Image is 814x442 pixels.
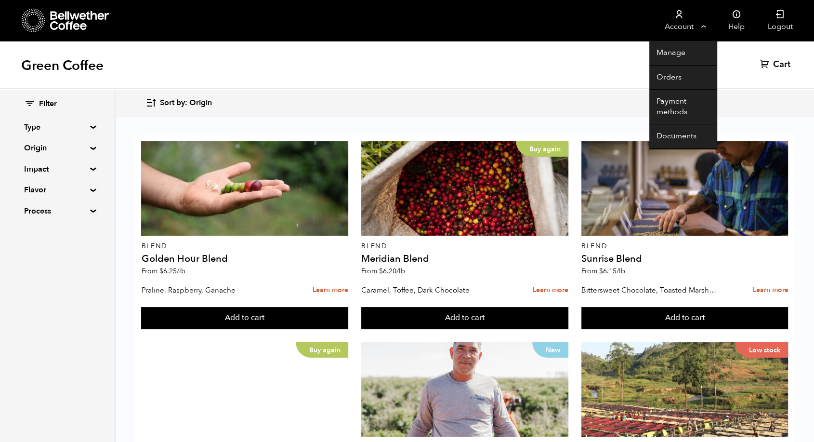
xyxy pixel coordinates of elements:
h4: Golden Hour Blend [141,254,348,264]
p: Blend [581,243,788,250]
span: $ [599,267,603,276]
summary: Process [24,205,91,217]
p: Buy again [516,141,568,157]
button: Sort by: Origin [145,92,212,114]
p: Praline, Raspberry, Ganache [141,283,282,297]
p: Bittersweet Chocolate, Toasted Marshmallow, Candied Orange, Praline [581,283,722,297]
span: $ [379,267,383,276]
span: Cart [773,59,790,70]
span: From [361,267,405,276]
button: Add to cart [361,307,568,329]
a: Learn more [313,280,348,301]
a: Learn more [533,280,568,301]
p: Caramel, Toffee, Dark Chocolate [361,283,502,297]
summary: Impact [24,163,91,175]
span: /lb [176,267,185,276]
bdi: 6.25 [159,267,185,276]
h4: Sunrise Blend [581,254,788,264]
span: From [581,267,625,276]
p: Blend [361,243,568,250]
a: Payment methods [649,90,717,124]
a: Cart [760,59,793,70]
button: Add to cart [581,307,788,329]
p: New [532,342,568,358]
bdi: 6.15 [599,267,625,276]
button: Add to cart [141,307,348,329]
a: Buy again [141,342,348,437]
span: From [141,267,185,276]
span: Sort by: Origin [160,98,212,108]
p: Blend [141,243,348,250]
a: Low stock [581,342,788,437]
summary: Flavor [24,184,91,196]
a: Learn more [752,280,788,301]
a: New [361,342,568,437]
span: Filter [39,99,57,109]
summary: Type [24,121,91,133]
a: Buy again [361,141,568,236]
summary: Origin [24,142,91,154]
p: Buy again [296,342,348,358]
a: Orders [649,66,717,90]
span: /lb [617,267,625,276]
h1: Green Coffee [21,57,104,74]
span: $ [159,267,163,276]
a: Documents [649,124,717,149]
h4: Meridian Blend [361,254,568,264]
a: Manage [649,41,717,66]
bdi: 6.20 [379,267,405,276]
span: /lb [396,267,405,276]
p: Low stock [735,342,788,358]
